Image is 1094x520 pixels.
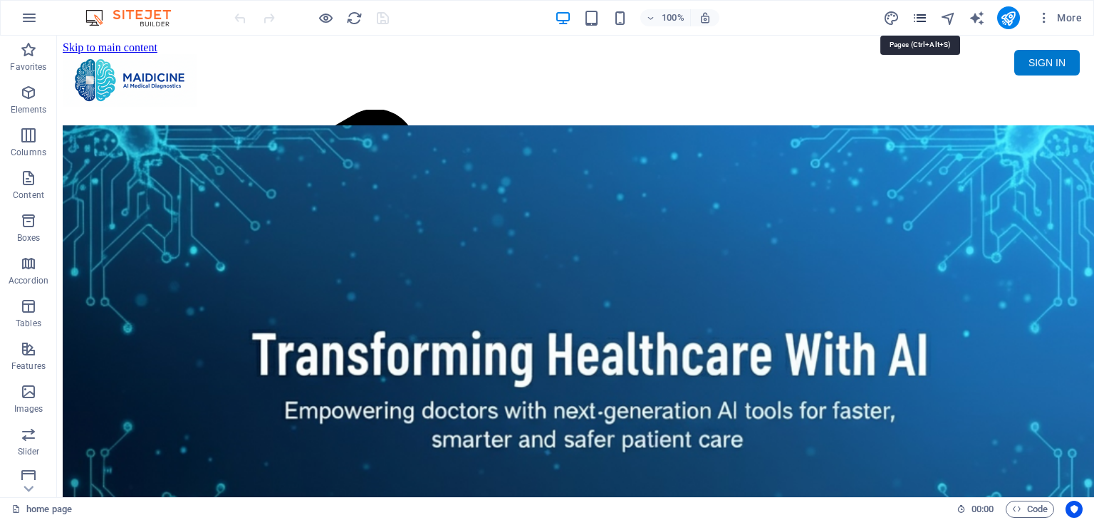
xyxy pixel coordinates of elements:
[10,61,46,73] p: Favorites
[981,504,984,514] span: :
[912,9,929,26] button: pages
[662,9,684,26] h6: 100%
[699,11,712,24] i: On resize automatically adjust zoom level to fit chosen device.
[971,501,994,518] span: 00 00
[17,232,41,244] p: Boxes
[9,275,48,286] p: Accordion
[1066,501,1083,518] button: Usercentrics
[883,10,900,26] i: Design (Ctrl+Alt+Y)
[997,6,1020,29] button: publish
[18,446,40,457] p: Slider
[346,10,363,26] i: Reload page
[11,360,46,372] p: Features
[969,10,985,26] i: AI Writer
[1012,501,1048,518] span: Code
[13,189,44,201] p: Content
[317,9,334,26] button: Click here to leave preview mode and continue editing
[14,403,43,415] p: Images
[1000,10,1016,26] i: Publish
[11,147,46,158] p: Columns
[883,9,900,26] button: design
[82,9,189,26] img: Editor Logo
[940,10,957,26] i: Navigator
[16,318,41,329] p: Tables
[345,9,363,26] button: reload
[1037,11,1082,25] span: More
[11,104,47,115] p: Elements
[6,6,100,18] a: Skip to main content
[1006,501,1054,518] button: Code
[11,501,72,518] a: Click to cancel selection. Double-click to open Pages
[957,501,994,518] h6: Session time
[1031,6,1088,29] button: More
[969,9,986,26] button: text_generator
[940,9,957,26] button: navigator
[640,9,691,26] button: 100%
